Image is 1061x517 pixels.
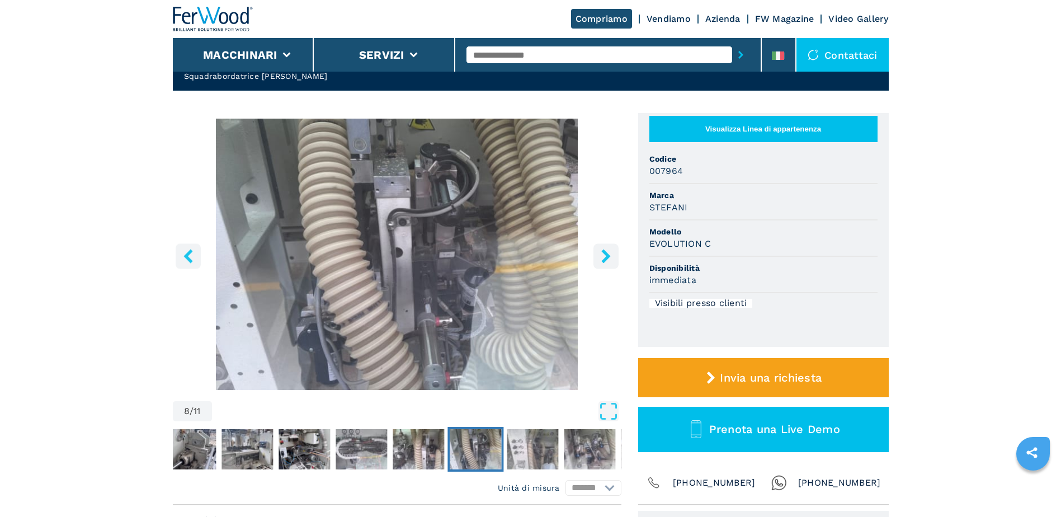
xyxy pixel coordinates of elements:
[393,429,444,469] img: a27a20fa33479e8bfcd0ba47238dd0f9
[593,243,619,269] button: right-button
[390,427,446,472] button: Go to Slide 7
[221,429,273,469] img: f09fde153ef995fec666556ee9b5e9a0
[673,475,756,491] span: [PHONE_NUMBER]
[564,429,615,469] img: 25acad5b7ae127b570f93d5150056505
[184,70,361,82] h2: Squadrabordatrice [PERSON_NAME]
[649,226,878,237] span: Modello
[649,201,688,214] h3: STEFANI
[732,42,749,68] button: submit-button
[336,429,387,469] img: 45ad9f797009b3009d80d5814dd40f57
[571,9,632,29] a: Compriamo
[649,164,683,177] h3: 007964
[638,407,889,452] button: Prenota una Live Demo
[184,407,190,416] span: 8
[649,190,878,201] span: Marca
[621,429,672,469] img: 7f3d3b2af6f1422bbb246bfd4ee968d2
[808,49,819,60] img: Contattaci
[796,38,889,72] div: Contattaci
[649,274,696,286] h3: immediata
[173,119,621,390] img: Squadrabordatrice Doppia STEFANI EVOLUTION C
[647,13,691,24] a: Vendiamo
[279,429,330,469] img: 065b137c431e426533b1cf3cf3bda132
[447,427,503,472] button: Go to Slide 8
[649,237,711,250] h3: EVOLUTION C
[649,116,878,142] button: Visualizza Linea di appartenenza
[705,13,741,24] a: Azienda
[194,407,201,416] span: 11
[203,48,277,62] button: Macchinari
[755,13,814,24] a: FW Magazine
[190,407,194,416] span: /
[164,429,216,469] img: df73df464b75338e87ebe453ddc30f88
[219,427,275,472] button: Go to Slide 4
[638,358,889,397] button: Invia una richiesta
[215,401,619,421] button: Open Fullscreen
[1013,467,1053,509] iframe: Chat
[562,427,617,472] button: Go to Slide 10
[173,119,621,390] div: Go to Slide 8
[619,427,675,472] button: Go to Slide 11
[162,427,218,472] button: Go to Slide 3
[173,7,253,31] img: Ferwood
[649,299,753,308] div: Visibili presso clienti
[48,427,497,472] nav: Thumbnail Navigation
[798,475,881,491] span: [PHONE_NUMBER]
[276,427,332,472] button: Go to Slide 5
[507,429,558,469] img: 1dc0ee737017aa731c87c1dfbbd4c3b5
[828,13,888,24] a: Video Gallery
[720,371,822,384] span: Invia una richiesta
[504,427,560,472] button: Go to Slide 9
[359,48,404,62] button: Servizi
[646,475,662,491] img: Phone
[1018,439,1046,467] a: sharethis
[450,429,501,469] img: 848c7bb16bf36ff2aeda5b21d0bd8231
[333,427,389,472] button: Go to Slide 6
[649,153,878,164] span: Codice
[771,475,787,491] img: Whatsapp
[498,482,560,493] em: Unità di misura
[649,262,878,274] span: Disponibilità
[709,422,840,436] span: Prenota una Live Demo
[176,243,201,269] button: left-button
